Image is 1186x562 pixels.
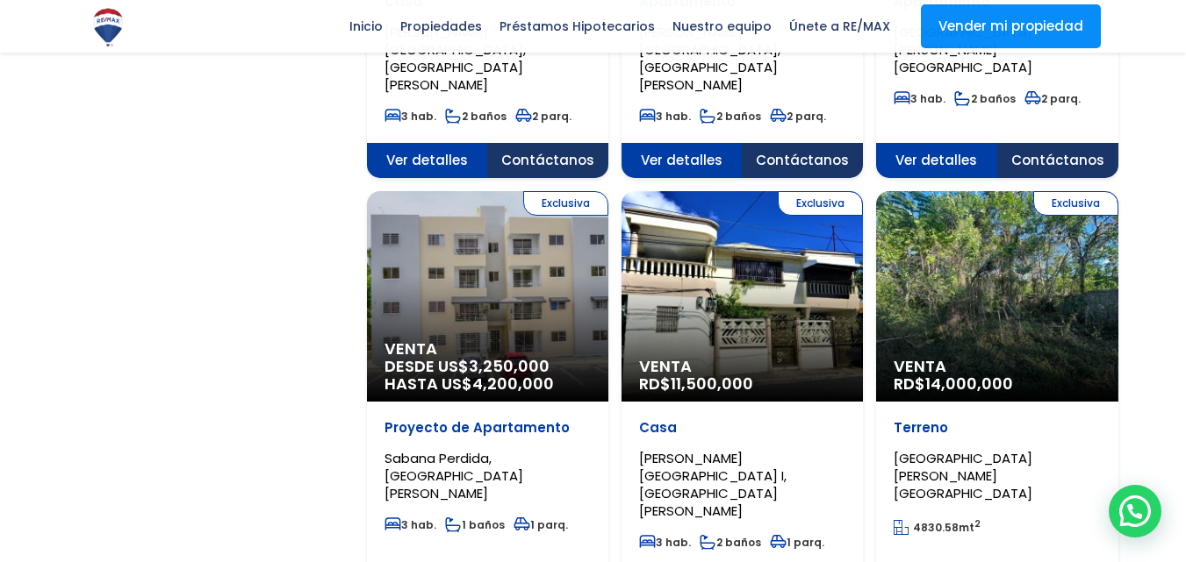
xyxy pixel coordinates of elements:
span: 4,200,000 [472,373,554,395]
p: Proyecto de Apartamento [385,419,591,437]
span: 2 parq. [515,109,571,124]
span: Sabana Perdida, [GEOGRAPHIC_DATA][PERSON_NAME] [385,449,523,502]
span: Contáctanos [997,143,1118,178]
span: [PERSON_NAME][GEOGRAPHIC_DATA], [GEOGRAPHIC_DATA][PERSON_NAME] [639,23,780,94]
span: Ver detalles [622,143,743,178]
span: 3 hab. [385,109,436,124]
span: 4830.58 [913,520,959,535]
span: Exclusiva [523,191,608,216]
span: 2 baños [954,91,1016,106]
span: HASTA US$ [385,375,591,393]
span: 3,250,000 [469,355,550,377]
p: Terreno [894,419,1100,437]
span: 3 hab. [385,517,436,532]
span: RD$ [639,373,753,395]
span: 14,000,000 [925,373,1013,395]
span: Venta [894,358,1100,375]
span: Venta [639,358,845,375]
span: 3 hab. [639,535,691,550]
span: 1 baños [445,517,505,532]
span: 2 baños [700,535,761,550]
span: 1 parq. [770,535,824,550]
span: 2 parq. [770,109,826,124]
sup: 2 [974,517,981,530]
span: 1 parq. [514,517,568,532]
span: Inicio [341,13,392,39]
img: Logo de REMAX [86,5,130,49]
span: RD$ [894,373,1013,395]
a: Vender mi propiedad [921,4,1101,48]
span: [GEOGRAPHIC_DATA][PERSON_NAME][GEOGRAPHIC_DATA] [894,449,1032,502]
span: Contáctanos [742,143,863,178]
span: DESDE US$ [385,358,591,393]
span: 2 baños [445,109,507,124]
span: 2 parq. [1024,91,1081,106]
span: 2 baños [700,109,761,124]
span: 11,500,000 [671,373,753,395]
span: Exclusiva [778,191,863,216]
p: Casa [639,419,845,437]
span: Propiedades [392,13,491,39]
span: Préstamos Hipotecarios [491,13,664,39]
span: Nuestro equipo [664,13,780,39]
span: Exclusiva [1033,191,1118,216]
span: Ver detalles [876,143,997,178]
span: mt [894,520,981,535]
span: 3 hab. [894,91,945,106]
span: Ver detalles [367,143,488,178]
span: [PERSON_NAME][GEOGRAPHIC_DATA], [GEOGRAPHIC_DATA][PERSON_NAME] [385,23,526,94]
span: [PERSON_NAME][GEOGRAPHIC_DATA] I, [GEOGRAPHIC_DATA][PERSON_NAME] [639,449,787,520]
span: Venta [385,340,591,358]
span: Únete a RE/MAX [780,13,899,39]
span: Contáctanos [487,143,608,178]
span: 3 hab. [639,109,691,124]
